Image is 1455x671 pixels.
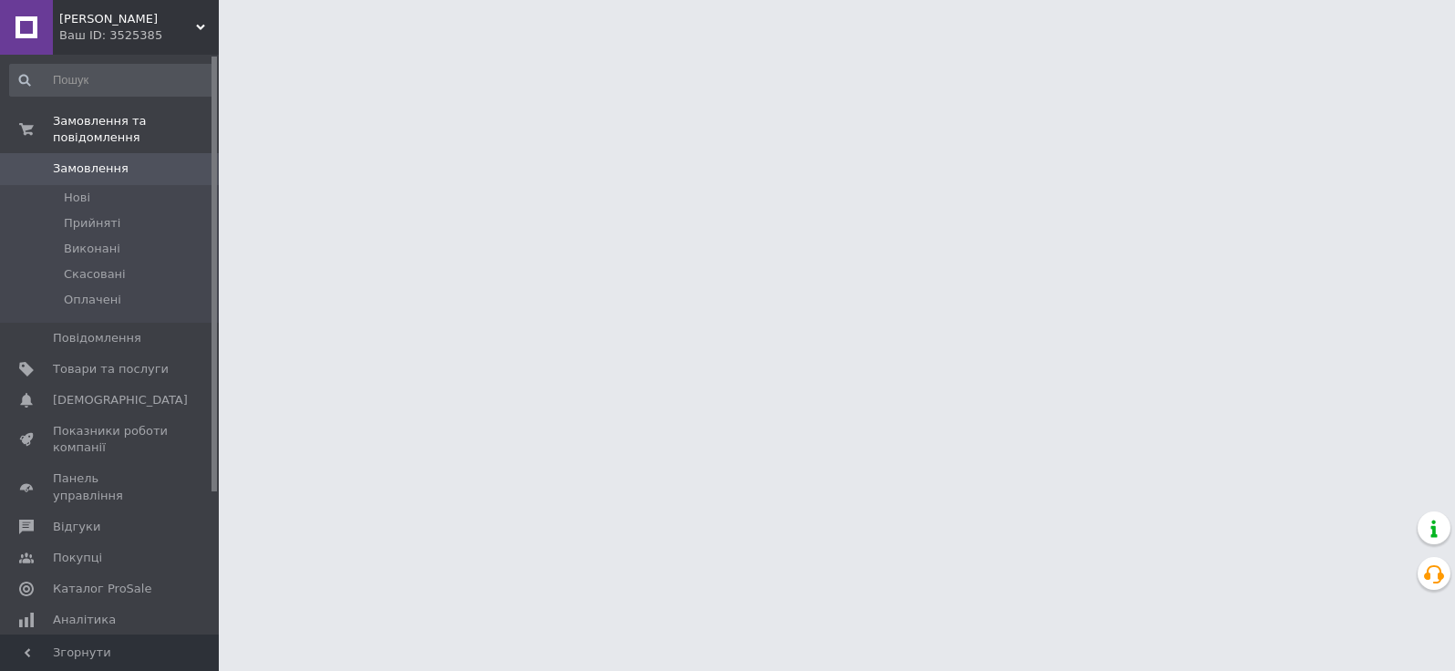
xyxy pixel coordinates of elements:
span: [DEMOGRAPHIC_DATA] [53,392,188,408]
span: Повідомлення [53,330,141,346]
span: Скасовані [64,266,126,283]
span: Покупці [53,550,102,566]
span: Відгуки [53,519,100,535]
span: Панель управління [53,470,169,503]
span: Каталог ProSale [53,581,151,597]
span: Замовлення та повідомлення [53,113,219,146]
span: Нові [64,190,90,206]
span: Виконані [64,241,120,257]
div: Ваш ID: 3525385 [59,27,219,44]
span: Аромат Дерева [59,11,196,27]
span: Аналітика [53,612,116,628]
span: Прийняті [64,215,120,232]
span: Замовлення [53,160,129,177]
input: Пошук [9,64,215,97]
span: Оплачені [64,292,121,308]
span: Показники роботи компанії [53,423,169,456]
span: Товари та послуги [53,361,169,377]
